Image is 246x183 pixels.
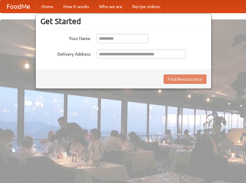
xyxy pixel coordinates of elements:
[127,0,165,13] a: Recipe videos
[0,0,36,13] a: FoodMe
[40,49,91,57] label: Delivery Address
[36,0,58,13] a: Home
[40,17,207,26] h3: Get Started
[58,0,94,13] a: How it works
[164,74,207,84] button: Find Restaurants!
[40,34,91,42] label: Your Name
[94,0,127,13] a: Who we are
